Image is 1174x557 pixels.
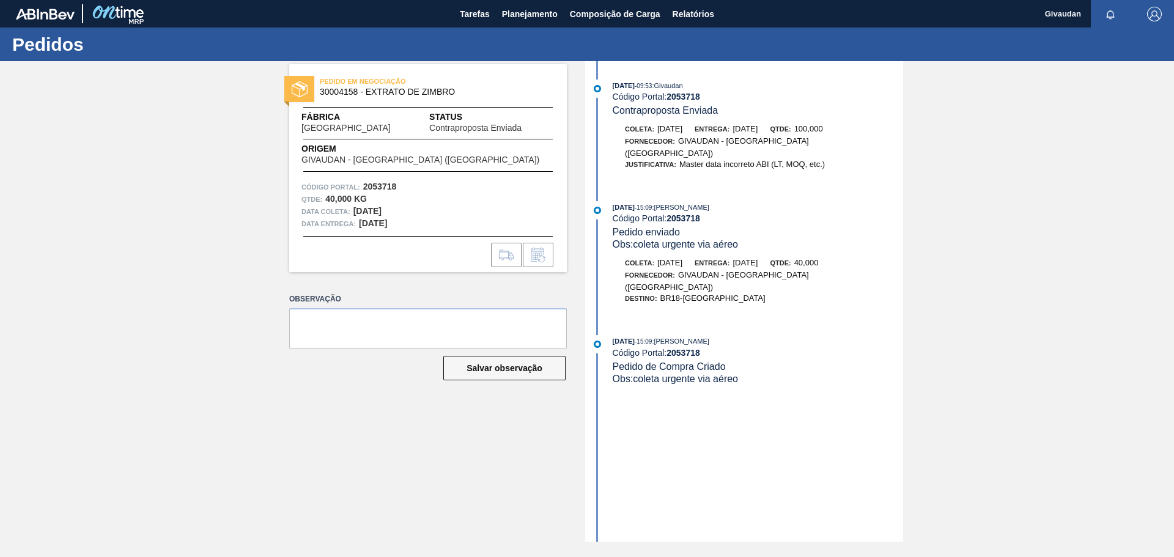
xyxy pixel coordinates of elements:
span: Relatórios [673,7,714,21]
span: Destino: [625,295,657,302]
img: Logout [1147,7,1162,21]
span: [DATE] [657,258,682,267]
h1: Pedidos [12,37,229,51]
span: Entrega: [695,259,729,267]
img: atual [594,207,601,214]
span: Qtde: [770,125,791,133]
div: Ir para Composição de Carga [491,243,522,267]
strong: [DATE] [353,206,382,216]
span: Justificativa: [625,161,676,168]
strong: 2053718 [666,348,700,358]
span: Contraproposta Enviada [613,105,718,116]
span: Tarefas [460,7,490,21]
span: [DATE] [657,124,682,133]
span: Status [429,111,555,124]
span: 100,000 [794,124,823,133]
strong: [DATE] [359,218,387,228]
span: 30004158 - EXTRATO DE ZIMBRO [320,87,542,97]
span: PEDIDO EM NEGOCIAÇÃO [320,75,491,87]
span: BR18-[GEOGRAPHIC_DATA] [660,293,766,303]
span: Composição de Carga [570,7,660,21]
span: : [PERSON_NAME] [652,204,709,211]
div: Código Portal: [613,348,903,358]
span: [GEOGRAPHIC_DATA] [301,124,391,133]
span: Coleta: [625,125,654,133]
span: Obs: coleta urgente via aéreo [613,239,738,249]
span: GIVAUDAN - [GEOGRAPHIC_DATA] ([GEOGRAPHIC_DATA]) [301,155,539,164]
span: : [PERSON_NAME] [652,338,709,345]
span: Origem [301,142,555,155]
span: [DATE] [733,124,758,133]
button: Notificações [1091,6,1130,23]
button: Salvar observação [443,356,566,380]
label: Observação [289,290,567,308]
span: Contraproposta Enviada [429,124,522,133]
span: [DATE] [733,258,758,267]
span: Qtde: [770,259,791,267]
span: [DATE] [613,82,635,89]
span: - 15:09 [635,338,652,345]
strong: 40,000 KG [325,194,367,204]
strong: 2053718 [666,92,700,101]
span: [DATE] [613,338,635,345]
span: Pedido enviado [613,227,680,237]
span: 40,000 [794,258,819,267]
span: Data entrega: [301,218,356,230]
span: Fábrica [301,111,429,124]
span: Pedido de Compra Criado [613,361,726,372]
span: Qtde : [301,193,322,205]
div: Informar alteração no pedido [523,243,553,267]
span: - 15:09 [635,204,652,211]
img: TNhmsLtSVTkK8tSr43FrP2fwEKptu5GPRR3wAAAABJRU5ErkJggg== [16,9,75,20]
span: Fornecedor: [625,138,675,145]
img: status [292,81,308,97]
span: : Givaudan [652,82,682,89]
span: GIVAUDAN - [GEOGRAPHIC_DATA] ([GEOGRAPHIC_DATA]) [625,136,809,158]
span: [DATE] [613,204,635,211]
span: Data coleta: [301,205,350,218]
div: Código Portal: [613,92,903,101]
span: - 09:53 [635,83,652,89]
span: Coleta: [625,259,654,267]
img: atual [594,341,601,348]
img: atual [594,85,601,92]
span: Fornecedor: [625,271,675,279]
span: Obs: coleta urgente via aéreo [613,374,738,384]
div: Código Portal: [613,213,903,223]
strong: 2053718 [363,182,397,191]
span: Código Portal: [301,181,360,193]
span: GIVAUDAN - [GEOGRAPHIC_DATA] ([GEOGRAPHIC_DATA]) [625,270,809,292]
span: Master data incorreto ABI (LT, MOQ, etc.) [679,160,825,169]
span: Planejamento [502,7,558,21]
strong: 2053718 [666,213,700,223]
span: Entrega: [695,125,729,133]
